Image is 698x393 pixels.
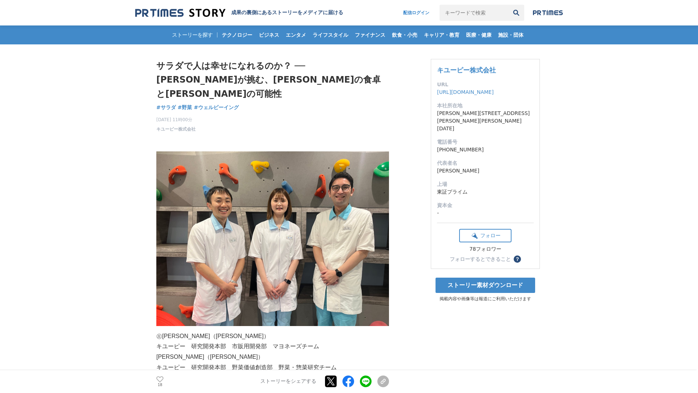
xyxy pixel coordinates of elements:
[156,331,389,342] p: ㊧[PERSON_NAME]（[PERSON_NAME]）
[219,25,255,44] a: テクノロジー
[156,352,389,362] p: [PERSON_NAME]（[PERSON_NAME]）
[219,32,255,38] span: テクノロジー
[389,32,420,38] span: 飲食・小売
[437,159,534,167] dt: 代表者名
[437,89,494,95] a: [URL][DOMAIN_NAME]
[514,255,521,263] button: ？
[508,5,524,21] button: 検索
[450,257,511,262] div: フォローするとできること
[156,59,389,101] h1: サラダで人は幸せになれるのか？ ── [PERSON_NAME]が挑む、[PERSON_NAME]の食卓と[PERSON_NAME]の可能性
[396,5,437,21] a: 配信ログイン
[515,257,520,262] span: ？
[495,25,526,44] a: 施設・団体
[156,116,196,123] span: [DATE] 11時00分
[437,81,534,88] dt: URL
[437,167,534,175] dd: [PERSON_NAME]
[352,25,388,44] a: ファイナンス
[437,102,534,110] dt: 本社所在地
[283,32,309,38] span: エンタメ
[431,296,540,302] p: 掲載内容や画像等は報道にご利用いただけます
[352,32,388,38] span: ファイナンス
[437,188,534,196] dd: 東証プライム
[135,8,225,18] img: 成果の裏側にあるストーリーをメディアに届ける
[459,246,512,253] div: 78フォロワー
[421,25,462,44] a: キャリア・教育
[463,32,494,38] span: 医療・健康
[389,25,420,44] a: 飲食・小売
[421,32,462,38] span: キャリア・教育
[437,66,496,74] a: キユーピー株式会社
[437,138,534,146] dt: 電話番号
[437,110,534,132] dd: [PERSON_NAME][STREET_ADDRESS][PERSON_NAME][PERSON_NAME][DATE]
[437,146,534,154] dd: [PHONE_NUMBER]
[135,8,343,18] a: 成果の裏側にあるストーリーをメディアに届ける 成果の裏側にあるストーリーをメディアに届ける
[156,104,176,111] a: #サラダ
[194,104,239,111] a: #ウェルビーイング
[463,25,494,44] a: 医療・健康
[260,378,316,385] p: ストーリーをシェアする
[256,25,282,44] a: ビジネス
[178,104,192,111] a: #野菜
[310,25,351,44] a: ライフスタイル
[283,25,309,44] a: エンタメ
[437,202,534,209] dt: 資本金
[156,362,389,373] p: キユーピー 研究開発本部 野菜価値創造部 野菜・惣菜研究チーム
[156,341,389,352] p: キユーピー 研究開発本部 市販用開発部 マヨネーズチーム
[436,278,535,293] a: ストーリー素材ダウンロード
[156,126,196,132] a: キユーピー株式会社
[437,180,534,188] dt: 上場
[437,209,534,217] dd: -
[440,5,508,21] input: キーワードで検索
[310,32,351,38] span: ライフスタイル
[256,32,282,38] span: ビジネス
[459,229,512,242] button: フォロー
[533,10,563,16] img: prtimes
[495,32,526,38] span: 施設・団体
[231,9,343,16] h2: 成果の裏側にあるストーリーをメディアに届ける
[156,383,164,387] p: 18
[156,151,389,326] img: thumbnail_04ac54d0-6d23-11f0-aa23-a1d248b80383.JPG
